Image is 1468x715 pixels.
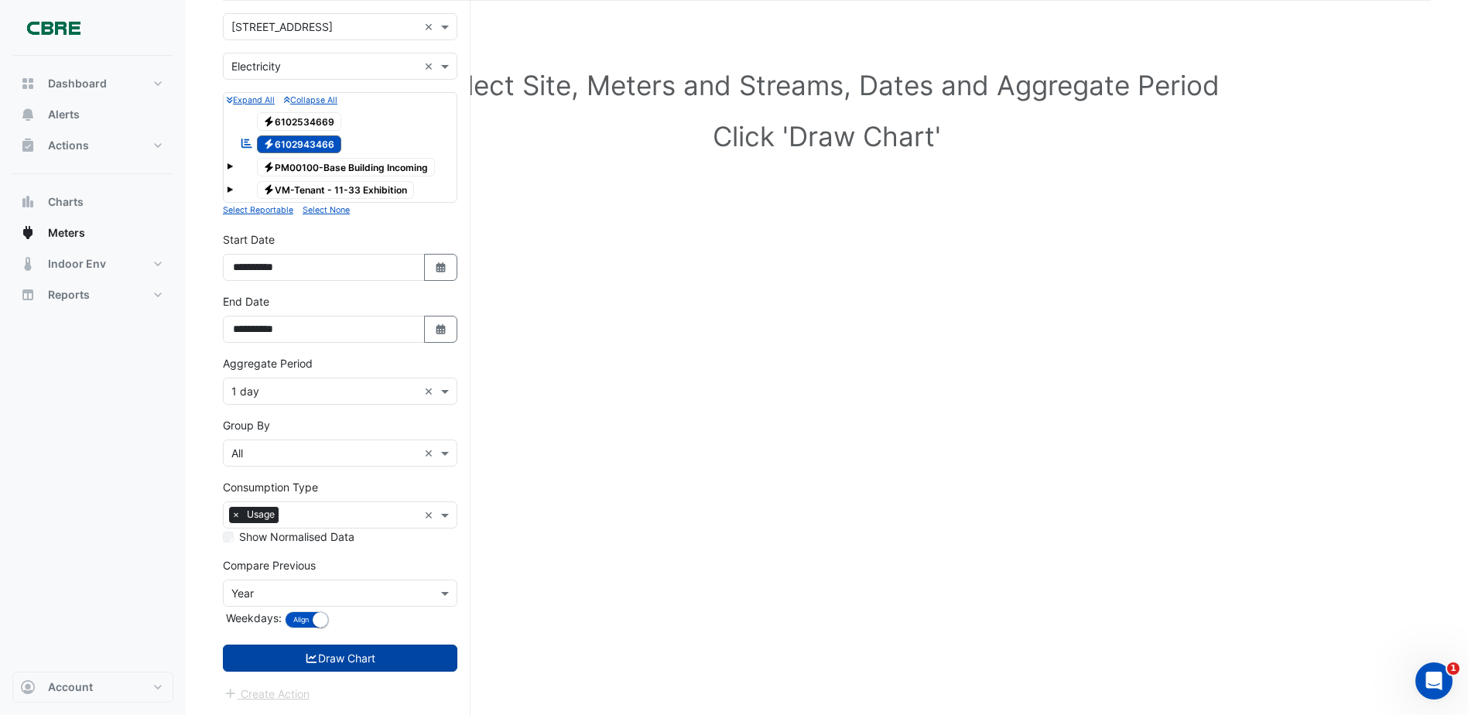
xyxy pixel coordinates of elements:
[20,225,36,241] app-icon: Meters
[257,181,415,200] span: VM-Tenant - 11-33 Exhibition
[223,686,310,699] app-escalated-ticket-create-button: Please draw the charts first
[48,225,85,241] span: Meters
[263,139,275,150] fa-icon: Electricity
[20,138,36,153] app-icon: Actions
[223,203,293,217] button: Select Reportable
[12,99,173,130] button: Alerts
[257,112,342,131] span: 6102534669
[223,610,282,626] label: Weekdays:
[1447,662,1459,675] span: 1
[48,138,89,153] span: Actions
[48,256,106,272] span: Indoor Env
[263,115,275,127] fa-icon: Electricity
[239,529,354,545] label: Show Normalised Data
[257,135,342,154] span: 6102943466
[303,205,350,215] small: Select None
[240,137,254,150] fa-icon: Reportable
[434,261,448,274] fa-icon: Select Date
[284,95,337,105] small: Collapse All
[48,679,93,695] span: Account
[1415,662,1453,700] iframe: Intercom live chat
[20,107,36,122] app-icon: Alerts
[227,93,275,107] button: Expand All
[424,58,437,74] span: Clear
[20,194,36,210] app-icon: Charts
[12,672,173,703] button: Account
[48,194,84,210] span: Charts
[248,120,1406,152] h1: Click 'Draw Chart'
[12,186,173,217] button: Charts
[243,507,279,522] span: Usage
[257,158,436,176] span: PM00100-Base Building Incoming
[284,93,337,107] button: Collapse All
[424,445,437,461] span: Clear
[263,184,275,196] fa-icon: Electricity
[248,69,1406,101] h1: Select Site, Meters and Streams, Dates and Aggregate Period
[20,76,36,91] app-icon: Dashboard
[48,107,80,122] span: Alerts
[223,557,316,573] label: Compare Previous
[48,287,90,303] span: Reports
[223,479,318,495] label: Consumption Type
[223,293,269,310] label: End Date
[223,205,293,215] small: Select Reportable
[229,507,243,522] span: ×
[20,256,36,272] app-icon: Indoor Env
[223,645,457,672] button: Draw Chart
[223,231,275,248] label: Start Date
[223,417,270,433] label: Group By
[303,203,350,217] button: Select None
[424,19,437,35] span: Clear
[12,217,173,248] button: Meters
[12,248,173,279] button: Indoor Env
[424,383,437,399] span: Clear
[424,507,437,523] span: Clear
[227,95,275,105] small: Expand All
[12,68,173,99] button: Dashboard
[12,130,173,161] button: Actions
[12,279,173,310] button: Reports
[263,161,275,173] fa-icon: Electricity
[19,12,88,43] img: Company Logo
[20,287,36,303] app-icon: Reports
[48,76,107,91] span: Dashboard
[223,355,313,371] label: Aggregate Period
[434,323,448,336] fa-icon: Select Date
